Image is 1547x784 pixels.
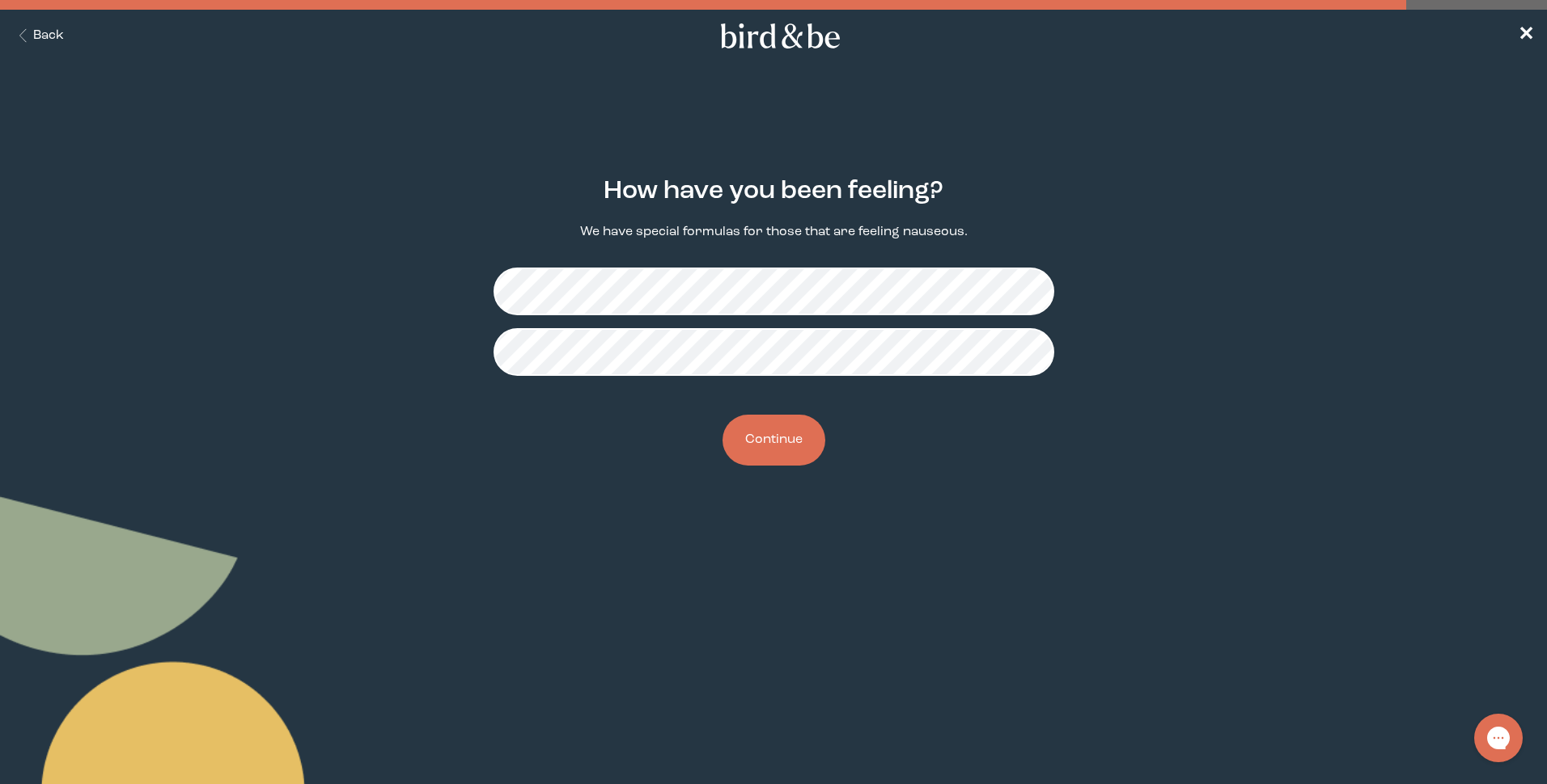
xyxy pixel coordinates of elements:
[1518,26,1534,45] span: ✕
[723,415,825,466] button: Continue
[1466,708,1531,768] iframe: Gorgias live chat messenger
[1518,22,1534,50] a: ✕
[580,223,968,242] p: We have special formulas for those that are feeling nauseous.
[604,173,943,210] h2: How have you been feeling?
[13,27,64,45] button: Back Button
